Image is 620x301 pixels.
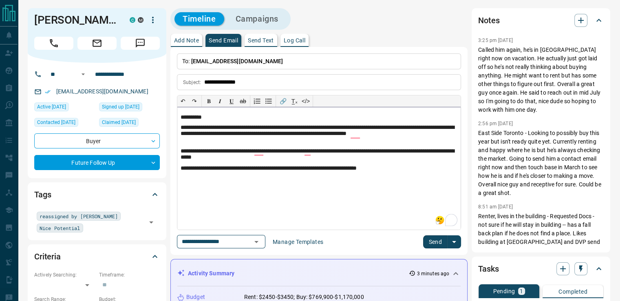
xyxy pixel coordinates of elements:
div: Sun Oct 12 2025 [34,118,95,129]
div: condos.ca [130,17,135,23]
div: Fri Aug 08 2025 [34,102,95,114]
p: Actively Searching: [34,271,95,279]
button: Manage Templates [268,235,328,248]
span: Message [121,37,160,50]
h2: Tags [34,188,51,201]
h2: Notes [478,14,499,27]
h2: Tasks [478,262,499,275]
button: ↶ [177,95,189,107]
button: 𝐁 [203,95,214,107]
span: Active [DATE] [37,103,66,111]
button: Bullet list [263,95,274,107]
p: Send Text [248,38,274,43]
button: Campaigns [227,12,287,26]
p: East Side Toronto - Looking to possibly buy this year but isn't ready quite yet. Currently rentin... [478,129,604,197]
span: Contacted [DATE] [37,118,75,126]
button: 𝑰 [214,95,226,107]
div: Notes [478,11,604,30]
p: 3 minutes ago [417,270,449,277]
button: 🔗 [277,95,289,107]
button: ab [237,95,249,107]
span: Claimed [DATE] [102,118,136,126]
button: Open [251,236,262,248]
div: mrloft.ca [138,17,143,23]
button: 𝐔 [226,95,237,107]
button: Open [146,217,157,228]
p: 3:25 pm [DATE] [478,38,513,43]
s: ab [240,98,246,104]
div: Mon Dec 24 2018 [99,102,160,114]
h1: [PERSON_NAME] [34,13,117,27]
a: [EMAIL_ADDRESS][DOMAIN_NAME] [56,88,148,95]
div: Tasks [478,259,604,279]
p: Subject: [183,79,201,86]
button: Numbered list [252,95,263,107]
div: Tags [34,185,160,204]
h2: Criteria [34,250,61,263]
div: Buyer [34,133,160,148]
p: 8:51 am [DATE] [478,204,513,210]
p: Activity Summary [188,269,234,278]
button: </> [300,95,311,107]
p: 1 [520,288,523,294]
p: Pending [493,288,515,294]
p: Called him again, he's in [GEOGRAPHIC_DATA] right now on vacation. He actually just got laid off ... [478,46,604,114]
div: Thu Jan 09 2025 [99,118,160,129]
p: Completed [558,289,587,294]
p: To: [177,53,461,69]
div: split button [423,235,461,248]
p: Log Call [284,38,305,43]
div: Criteria [34,247,160,266]
div: Future Follow Up [34,155,160,170]
span: 𝐔 [229,98,234,104]
span: Email [77,37,117,50]
span: Nice Potential [40,224,80,232]
button: Open [78,69,88,79]
button: ↷ [189,95,200,107]
div: Activity Summary3 minutes ago [177,266,461,281]
span: Signed up [DATE] [102,103,139,111]
svg: Email Verified [45,89,51,95]
p: 2:56 pm [DATE] [478,121,513,126]
p: Renter, lives in the building - Requested Docs - not sure if he will stay in building -- has a fa... [478,212,604,255]
span: [EMAIL_ADDRESS][DOMAIN_NAME] [191,58,283,64]
span: Call [34,37,73,50]
span: reassigned by [PERSON_NAME] [40,212,118,220]
button: T̲ₓ [289,95,300,107]
p: Add Note [174,38,199,43]
p: Timeframe: [99,271,160,279]
p: Send Email [209,38,238,43]
button: Send [423,235,447,248]
button: Timeline [174,12,224,26]
div: To enrich screen reader interactions, please activate Accessibility in Grammarly extension settings [177,107,461,230]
